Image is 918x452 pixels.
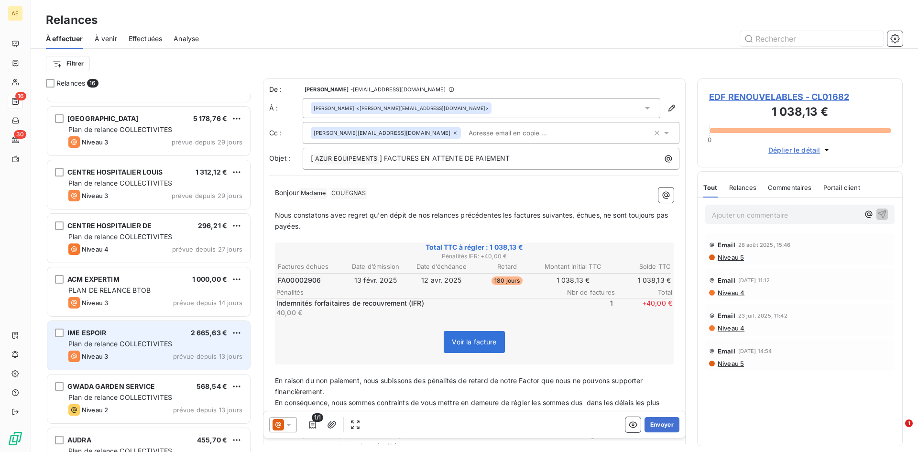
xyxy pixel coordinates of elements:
[380,154,510,162] span: ] FACTURES EN ATTENTE DE PAIEMENT
[765,144,835,155] button: Déplier le détail
[67,168,163,176] span: CENTRE HOSPITALIER LOUIS
[173,406,242,414] span: prévue depuis 13 jours
[768,145,820,155] span: Déplier le détail
[276,308,554,318] p: 40,00 €
[197,382,227,390] span: 568,54 €
[278,276,321,285] span: FA00002906
[67,221,152,230] span: CENTRE HOSPITALIER DE
[709,90,891,103] span: EDF RENOUVELABLES - CL01682
[82,138,108,146] span: Niveau 3
[82,406,108,414] span: Niveau 2
[465,126,575,140] input: Adresse email en copie ...
[173,353,242,360] span: prévue depuis 13 jours
[269,128,303,138] label: Cc :
[68,179,172,187] span: Plan de relance COLLECTIVITES
[299,188,327,199] span: Madame
[314,154,379,165] span: AZUR EQUIPEMENTS
[87,79,98,88] span: 16
[703,184,718,191] span: Tout
[823,184,860,191] span: Portail client
[738,277,770,283] span: [DATE] 11:12
[129,34,163,44] span: Effectuées
[738,348,772,354] span: [DATE] 14:54
[729,184,756,191] span: Relances
[68,125,172,133] span: Plan de relance COLLECTIVITES
[68,340,172,348] span: Plan de relance COLLECTIVITES
[615,298,672,318] span: + 40,00 €
[95,34,117,44] span: À venir
[173,299,242,307] span: prévue depuis 14 jours
[314,130,450,136] span: [PERSON_NAME][EMAIL_ADDRESS][DOMAIN_NAME]
[269,103,303,113] label: À :
[452,338,496,346] span: Voir la facture
[541,275,606,286] td: 1 038,13 €
[275,376,645,396] span: En raison du non paiement, nous subissons des pénalités de retard de notre Factor que nous ne pou...
[269,154,291,162] span: Objet :
[275,211,670,230] span: Nous constatons avec regret qu'en dépit de nos relances précédentes les factures suivantes, échue...
[885,419,908,442] iframe: Intercom live chat
[311,154,313,162] span: [
[557,288,615,296] span: Nbr de factures
[350,87,446,92] span: - [EMAIL_ADDRESS][DOMAIN_NAME]
[46,56,90,71] button: Filtrer
[709,103,891,122] h3: 1 038,13 €
[8,431,23,446] img: Logo LeanPay
[198,221,227,230] span: 296,21 €
[276,252,672,261] span: Pénalités IFR : + 40,00 €
[46,94,251,452] div: grid
[615,288,672,296] span: Total
[275,188,299,197] span: Bonjour
[67,275,120,283] span: ACM EXPERTIM
[15,92,26,100] span: 16
[67,329,107,337] span: IME ESPOIR
[492,276,523,285] span: 180 jours
[343,262,408,272] th: Date d’émission
[192,275,228,283] span: 1 000,00 €
[68,286,151,294] span: PLAN DE RELANCE BTOB
[606,275,671,286] td: 1 038,13 €
[717,254,744,261] span: Niveau 5
[541,262,606,272] th: Montant initial TTC
[718,241,735,249] span: Email
[409,262,474,272] th: Date d’échéance
[193,114,228,122] span: 5 178,76 €
[46,11,98,29] h3: Relances
[67,436,91,444] span: AUDRA
[740,31,884,46] input: Rechercher
[191,329,228,337] span: 2 665,63 €
[172,245,242,253] span: prévue depuis 27 jours
[197,436,227,444] span: 455,70 €
[269,85,303,94] span: De :
[717,324,744,332] span: Niveau 4
[68,393,172,401] span: Plan de relance COLLECTIVITES
[67,114,139,122] span: [GEOGRAPHIC_DATA]
[717,289,744,297] span: Niveau 4
[82,353,108,360] span: Niveau 3
[718,312,735,320] span: Email
[606,262,671,272] th: Solde TTC
[277,262,342,272] th: Factures échues
[717,360,744,367] span: Niveau 5
[276,243,672,252] span: Total TTC à régler : 1 038,13 €
[276,288,557,296] span: Pénalités
[738,313,787,319] span: 23 juil. 2025, 11:42
[172,192,242,199] span: prévue depuis 29 jours
[905,419,913,427] span: 1
[738,242,791,248] span: 28 août 2025, 15:46
[68,232,172,241] span: Plan de relance COLLECTIVITES
[718,276,735,284] span: Email
[196,168,228,176] span: 1 312,12 €
[475,262,540,272] th: Retard
[8,6,23,21] div: AE
[409,275,474,286] td: 12 avr. 2025
[556,298,613,318] span: 1
[330,188,367,199] span: COUEGNAS
[56,78,85,88] span: Relances
[343,275,408,286] td: 13 févr. 2025
[67,382,155,390] span: GWADA GARDEN SERVICE
[718,347,735,355] span: Email
[708,136,711,143] span: 0
[275,398,661,418] span: En conséquence, nous sommes contraints de vous mettre en demeure de régler les sommes dus dans le...
[172,138,242,146] span: prévue depuis 29 jours
[14,130,26,139] span: 30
